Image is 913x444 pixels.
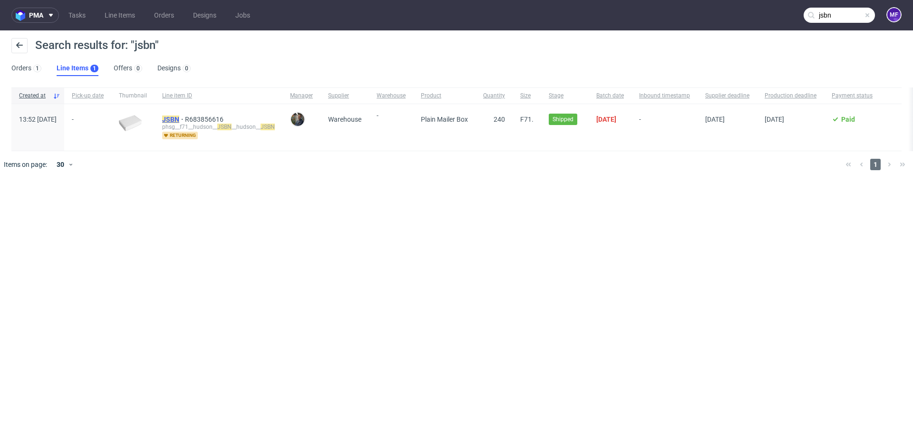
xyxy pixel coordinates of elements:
[162,132,198,139] span: returning
[261,124,275,130] mark: JSBN
[639,92,690,100] span: Inbound timestamp
[93,65,96,72] div: 1
[148,8,180,23] a: Orders
[119,115,142,131] img: plain-eco-white.f1cb12edca64b5eabf5f.png
[4,160,47,169] span: Items on page:
[35,39,159,52] span: Search results for: "jsbn"
[421,116,468,123] span: Plain Mailer Box
[377,112,406,139] span: -
[185,116,225,123] a: R683856616
[162,123,275,131] div: phsg__f71__hudson__ __hudson__
[57,61,98,76] a: Line Items1
[162,116,185,123] a: JSBN
[230,8,256,23] a: Jobs
[483,92,505,100] span: Quantity
[553,115,573,124] span: Shipped
[520,92,534,100] span: Size
[328,92,361,100] span: Supplier
[11,8,59,23] button: pma
[217,124,232,130] mark: JSBN
[51,158,68,171] div: 30
[596,92,624,100] span: Batch date
[72,116,104,139] span: -
[99,8,141,23] a: Line Items
[36,65,39,72] div: 1
[705,92,749,100] span: Supplier deadline
[421,92,468,100] span: Product
[765,116,784,123] span: [DATE]
[870,159,881,170] span: 1
[377,92,406,100] span: Warehouse
[832,92,873,100] span: Payment status
[494,116,505,123] span: 240
[162,116,179,123] mark: JSBN
[29,12,43,19] span: pma
[520,116,534,123] span: F71.
[119,92,147,100] span: Thumbnail
[290,92,313,100] span: Manager
[841,116,855,123] span: Paid
[136,65,140,72] div: 0
[549,92,581,100] span: Stage
[72,92,104,100] span: Pick-up date
[157,61,191,76] a: Designs0
[16,10,29,21] img: logo
[328,116,361,123] span: Warehouse
[596,116,616,123] span: [DATE]
[19,92,49,100] span: Created at
[187,8,222,23] a: Designs
[114,61,142,76] a: Offers0
[162,92,275,100] span: Line item ID
[185,65,188,72] div: 0
[765,92,816,100] span: Production deadline
[705,116,725,123] span: [DATE]
[19,116,57,123] span: 13:52 [DATE]
[63,8,91,23] a: Tasks
[11,61,41,76] a: Orders1
[887,8,901,21] figcaption: MF
[639,116,690,139] span: -
[291,113,304,126] img: Maciej Sobola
